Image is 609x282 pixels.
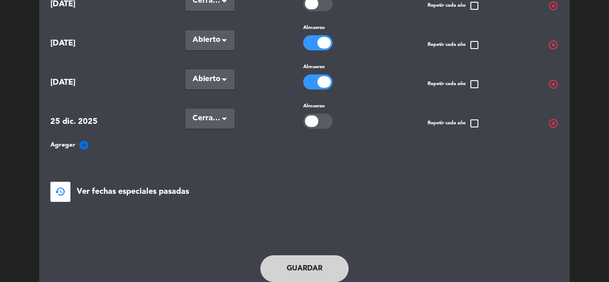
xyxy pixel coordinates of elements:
[303,102,325,110] label: Almuerzo
[469,40,480,50] span: check_box_outline_blank
[77,185,189,198] span: Ver fechas especiales pasadas
[303,63,325,71] label: Almuerzo
[260,255,349,282] button: Guardar
[193,112,220,125] span: Cerradas
[469,79,480,90] span: check_box_outline_blank
[548,0,559,11] span: highlight_off
[548,79,559,90] span: highlight_off
[55,186,66,197] span: restore
[548,118,559,129] span: highlight_off
[303,24,325,32] label: Almuerzo
[50,115,117,128] span: 25 dic. 2025
[50,37,117,50] span: [DATE]
[50,76,117,89] span: [DATE]
[469,118,480,129] span: check_box_outline_blank
[548,40,559,50] span: highlight_off
[78,140,89,151] i: add_circle
[428,118,480,129] span: Repetir cada año
[428,79,480,90] span: Repetir cada año
[193,34,220,46] span: Abierto
[50,182,70,202] button: restore
[50,140,75,150] span: Agregar
[428,0,480,11] span: Repetir cada año
[193,73,220,86] span: Abierto
[428,40,480,50] span: Repetir cada año
[469,0,480,11] span: check_box_outline_blank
